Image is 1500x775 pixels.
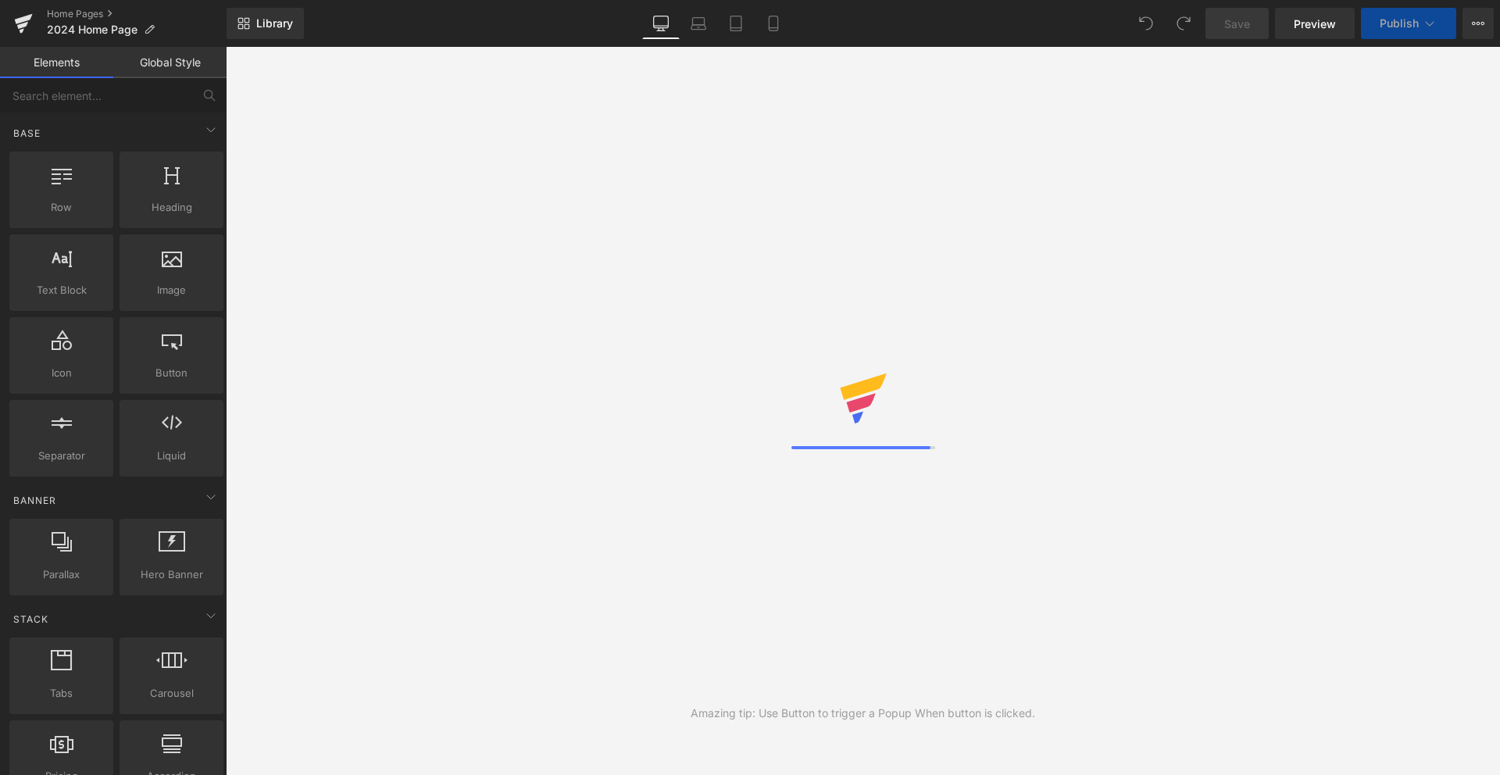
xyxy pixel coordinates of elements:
a: Mobile [755,8,792,39]
button: Redo [1168,8,1199,39]
span: Icon [14,365,109,381]
span: Publish [1380,17,1419,30]
span: Liquid [124,448,219,464]
a: Global Style [113,47,227,78]
span: Tabs [14,685,109,702]
a: Laptop [680,8,717,39]
a: Preview [1275,8,1355,39]
span: Banner [12,493,58,508]
button: More [1462,8,1494,39]
span: Heading [124,199,219,216]
span: Save [1224,16,1250,32]
span: Image [124,282,219,298]
span: 2024 Home Page [47,23,137,36]
span: Carousel [124,685,219,702]
span: Hero Banner [124,566,219,583]
a: Tablet [717,8,755,39]
button: Undo [1130,8,1162,39]
span: Separator [14,448,109,464]
span: Base [12,126,42,141]
a: New Library [227,8,304,39]
div: Amazing tip: Use Button to trigger a Popup When button is clicked. [691,705,1035,722]
span: Preview [1294,16,1336,32]
span: Stack [12,612,50,627]
span: Button [124,365,219,381]
span: Library [256,16,293,30]
a: Home Pages [47,8,227,20]
a: Desktop [642,8,680,39]
span: Parallax [14,566,109,583]
span: Text Block [14,282,109,298]
button: Publish [1361,8,1456,39]
span: Row [14,199,109,216]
